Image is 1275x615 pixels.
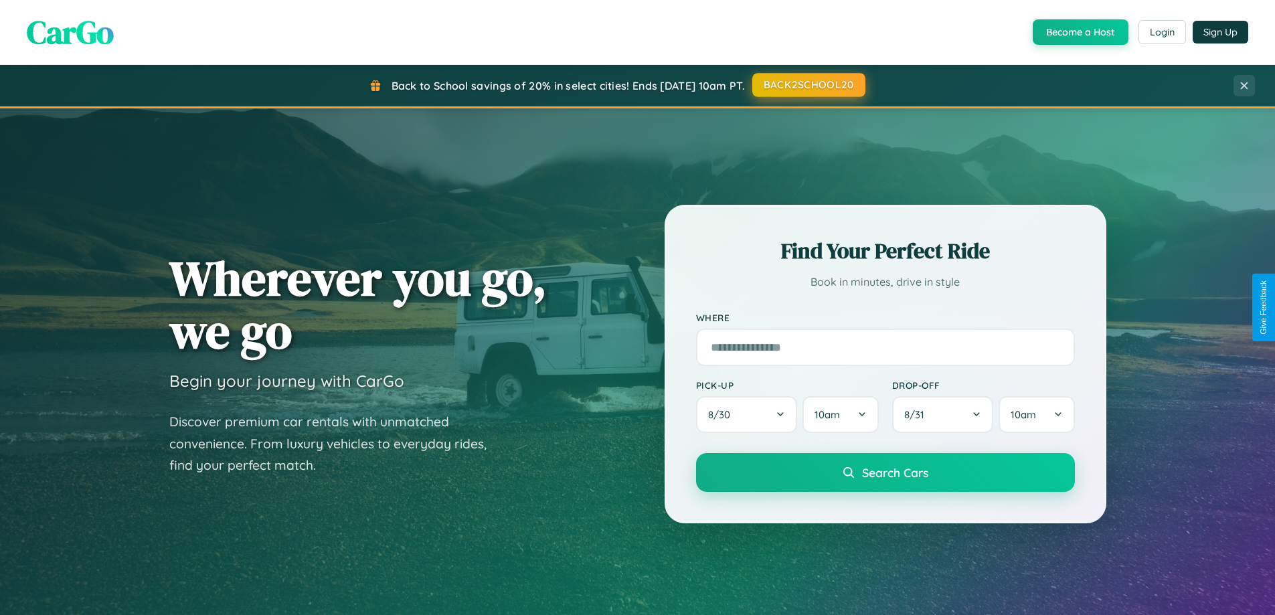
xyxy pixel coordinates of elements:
label: Pick-up [696,379,879,391]
span: Back to School savings of 20% in select cities! Ends [DATE] 10am PT. [392,79,745,92]
button: 8/30 [696,396,798,433]
span: 8 / 31 [904,408,931,421]
button: Search Cars [696,453,1075,492]
span: 8 / 30 [708,408,737,421]
label: Where [696,312,1075,323]
button: BACK2SCHOOL20 [752,73,865,97]
h2: Find Your Perfect Ride [696,236,1075,266]
span: CarGo [27,10,114,54]
div: Give Feedback [1259,280,1268,335]
h3: Begin your journey with CarGo [169,371,404,391]
h1: Wherever you go, we go [169,252,547,357]
button: 10am [802,396,878,433]
span: 10am [815,408,840,421]
span: 10am [1011,408,1036,421]
label: Drop-off [892,379,1075,391]
button: 8/31 [892,396,994,433]
span: Search Cars [862,465,928,480]
button: 10am [999,396,1074,433]
p: Discover premium car rentals with unmatched convenience. From luxury vehicles to everyday rides, ... [169,411,504,476]
button: Sign Up [1193,21,1248,43]
p: Book in minutes, drive in style [696,272,1075,292]
button: Login [1138,20,1186,44]
button: Become a Host [1033,19,1128,45]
